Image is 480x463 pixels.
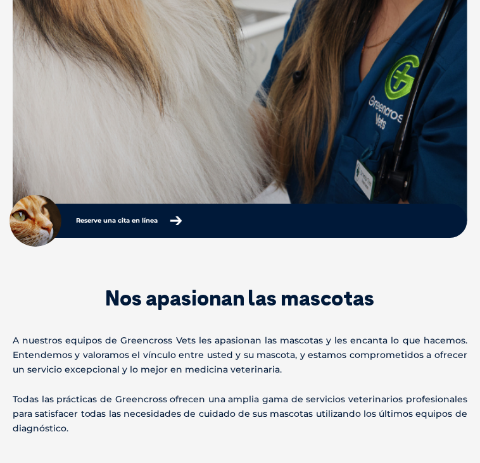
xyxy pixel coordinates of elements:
h1: Nos apasionan las mascotas [13,288,467,308]
a: Reserve una cita en línea [70,210,188,231]
p: A nuestros equipos de Greencross Vets les apasionan las mascotas y les encanta lo que hacemos. En... [13,333,467,378]
button: Buscar [455,58,468,70]
p: Todas las prácticas de Greencross ofrecen una amplia gama de servicios veterinarios profesionales... [13,392,467,436]
p: Reserve una cita en línea [76,218,158,224]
